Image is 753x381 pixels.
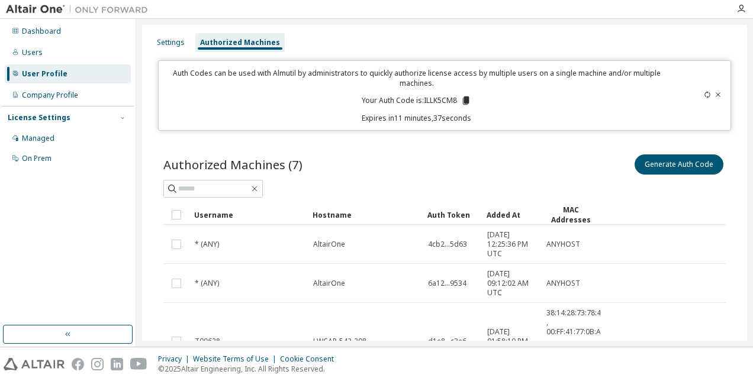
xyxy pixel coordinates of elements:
[72,358,84,370] img: facebook.svg
[313,205,418,224] div: Hostname
[546,240,580,249] span: ANYHOST
[111,358,123,370] img: linkedin.svg
[22,27,61,36] div: Dashboard
[22,134,54,143] div: Managed
[428,337,466,346] span: d1e8...c3e6
[427,205,477,224] div: Auth Token
[22,154,52,163] div: On Prem
[22,48,43,57] div: Users
[194,205,303,224] div: Username
[157,38,185,47] div: Settings
[163,156,303,173] span: Authorized Machines (7)
[313,337,366,346] span: LWCAP-542-208
[8,113,70,122] div: License Settings
[280,354,341,364] div: Cookie Consent
[362,95,471,106] p: Your Auth Code is: ILLK5CM8
[635,154,723,175] button: Generate Auth Code
[546,205,596,225] div: MAC Addresses
[195,337,220,346] span: T00628
[195,279,219,288] span: * (ANY)
[428,279,466,288] span: 6a12...9534
[487,327,536,356] span: [DATE] 01:58:19 PM UTC
[22,91,78,100] div: Company Profile
[546,308,607,374] span: 38:14:28:73:78:41 , 00:FF:41:77:0B:AE , 6C:94:66:75:B8:CB , 6C:94:66:75:B8:C7
[166,113,668,123] p: Expires in 11 minutes, 37 seconds
[200,38,280,47] div: Authorized Machines
[4,358,65,370] img: altair_logo.svg
[487,205,536,224] div: Added At
[313,240,345,249] span: AltairOne
[487,269,536,298] span: [DATE] 09:12:02 AM UTC
[193,354,280,364] div: Website Terms of Use
[6,4,154,15] img: Altair One
[130,358,147,370] img: youtube.svg
[428,240,467,249] span: 4cb2...5d63
[313,279,345,288] span: AltairOne
[158,364,341,374] p: © 2025 Altair Engineering, Inc. All Rights Reserved.
[546,279,580,288] span: ANYHOST
[195,240,219,249] span: * (ANY)
[487,230,536,259] span: [DATE] 12:25:36 PM UTC
[91,358,104,370] img: instagram.svg
[158,354,193,364] div: Privacy
[22,69,67,79] div: User Profile
[166,68,668,88] p: Auth Codes can be used with Almutil by administrators to quickly authorize license access by mult...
